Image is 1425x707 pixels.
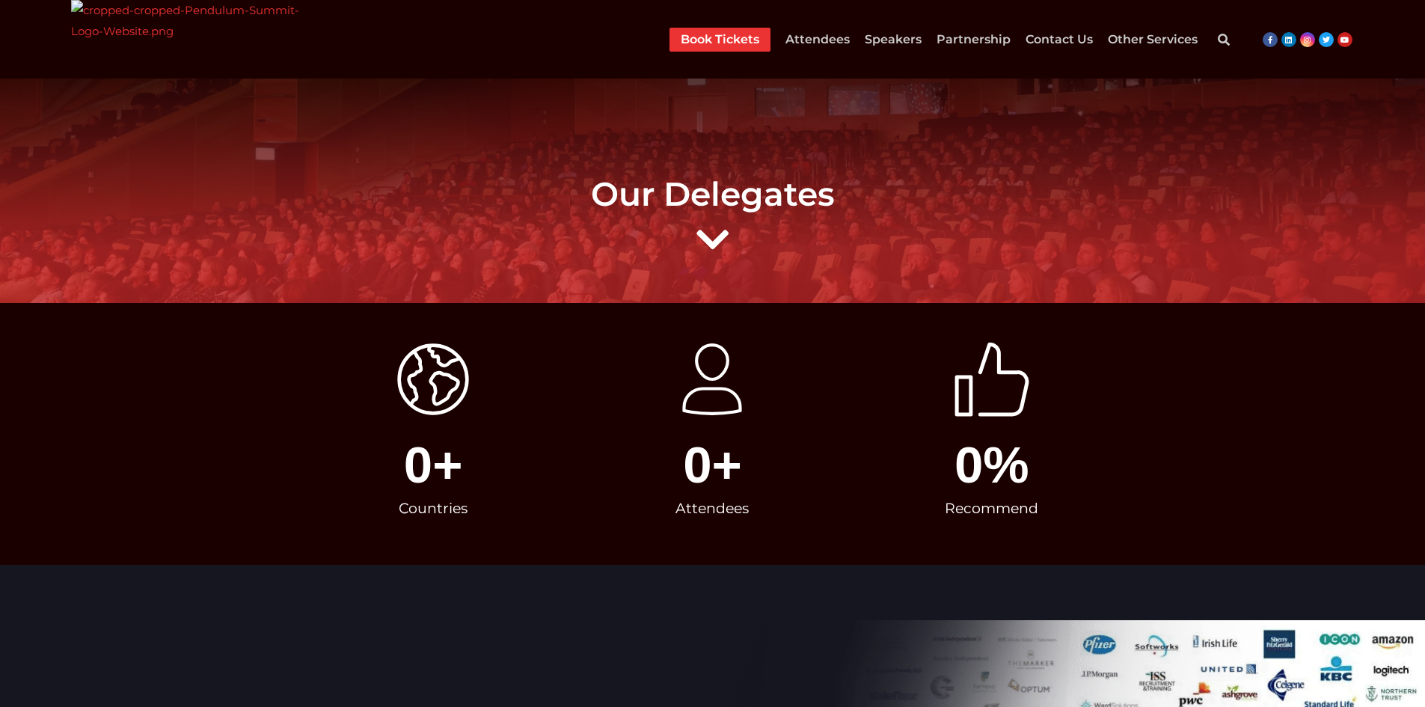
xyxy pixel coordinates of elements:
div: Countries [301,491,566,527]
a: Speakers [865,28,922,52]
a: Other Services [1108,28,1198,52]
span: % [983,439,1124,491]
span: 0 [954,439,983,491]
span: 0 [683,439,711,491]
span: 0 [404,439,432,491]
a: Contact Us [1026,28,1093,52]
nav: Menu [669,28,1198,52]
a: Book Tickets [681,28,759,52]
div: Recommend [859,491,1124,527]
a: Partnership [937,28,1011,52]
div: Search [1209,25,1239,55]
span: + [432,439,566,491]
a: Attendees [785,28,850,52]
span: + [712,439,845,491]
div: Attendees [580,491,845,527]
h1: Our Delegates [294,174,1132,214]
